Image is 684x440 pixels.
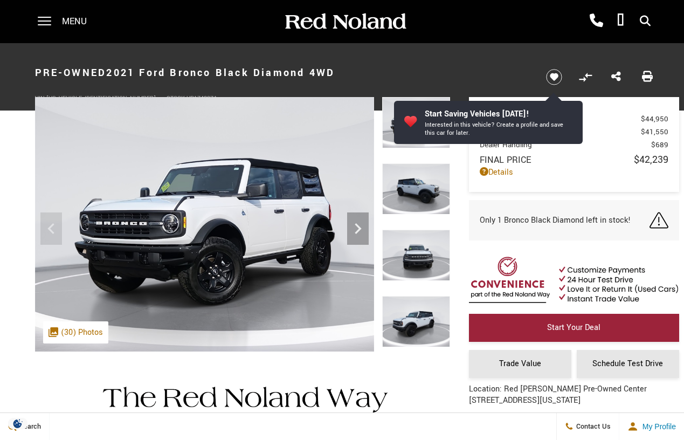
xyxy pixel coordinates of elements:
[480,114,668,124] a: Market Price $44,950
[347,212,369,245] div: Next
[5,418,30,429] img: Opt-Out Icon
[480,140,668,150] a: Dealer Handling $689
[382,296,450,347] img: Used 2021 Oxford White Ford Black Diamond image 4
[480,114,641,124] span: Market Price
[35,51,528,94] h1: 2021 Ford Bronco Black Diamond 4WD
[480,140,651,150] span: Dealer Handling
[574,422,611,431] span: Contact Us
[5,418,30,429] section: Click to Open Cookie Consent Modal
[542,68,566,86] button: Save vehicle
[619,413,684,440] button: Open user profile menu
[43,321,108,343] div: (30) Photos
[35,94,46,102] span: VIN:
[35,97,374,352] img: Used 2021 Oxford White Ford Black Diamond image 1
[469,383,647,425] div: Location: Red [PERSON_NAME] Pre-Owned Center [STREET_ADDRESS][US_STATE]
[480,127,668,137] a: Red [PERSON_NAME] $41,550
[547,322,600,333] span: Start Your Deal
[283,12,407,31] img: Red Noland Auto Group
[641,114,668,124] span: $44,950
[641,127,668,137] span: $41,550
[499,358,541,369] span: Trade Value
[480,215,631,226] span: Only 1 Bronco Black Diamond left in stock!
[592,358,663,369] span: Schedule Test Drive
[382,97,450,148] img: Used 2021 Oxford White Ford Black Diamond image 1
[638,422,676,431] span: My Profile
[480,154,634,166] span: Final Price
[382,230,450,281] img: Used 2021 Oxford White Ford Black Diamond image 3
[577,69,593,85] button: Compare vehicle
[577,350,679,378] a: Schedule Test Drive
[634,153,668,167] span: $42,239
[46,94,156,102] span: [US_VEHICLE_IDENTIFICATION_NUMBER]
[651,140,668,150] span: $689
[480,167,668,178] a: Details
[382,163,450,215] img: Used 2021 Oxford White Ford Black Diamond image 2
[186,94,217,102] span: UPA74807A
[469,314,679,342] a: Start Your Deal
[167,94,186,102] span: Stock:
[480,153,668,167] a: Final Price $42,239
[611,70,621,84] a: Share this Pre-Owned 2021 Ford Bronco Black Diamond 4WD
[469,350,571,378] a: Trade Value
[35,66,107,80] strong: Pre-Owned
[642,70,653,84] a: Print this Pre-Owned 2021 Ford Bronco Black Diamond 4WD
[480,127,641,137] span: Red [PERSON_NAME]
